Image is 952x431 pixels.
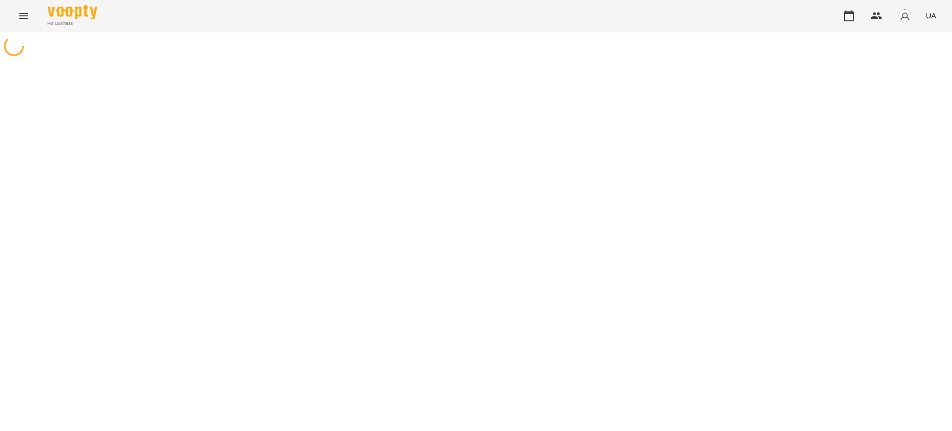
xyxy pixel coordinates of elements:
[12,4,36,28] button: Menu
[926,10,936,21] span: UA
[48,20,97,27] span: For Business
[898,9,912,23] img: avatar_s.png
[922,6,940,25] button: UA
[48,5,97,19] img: Voopty Logo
